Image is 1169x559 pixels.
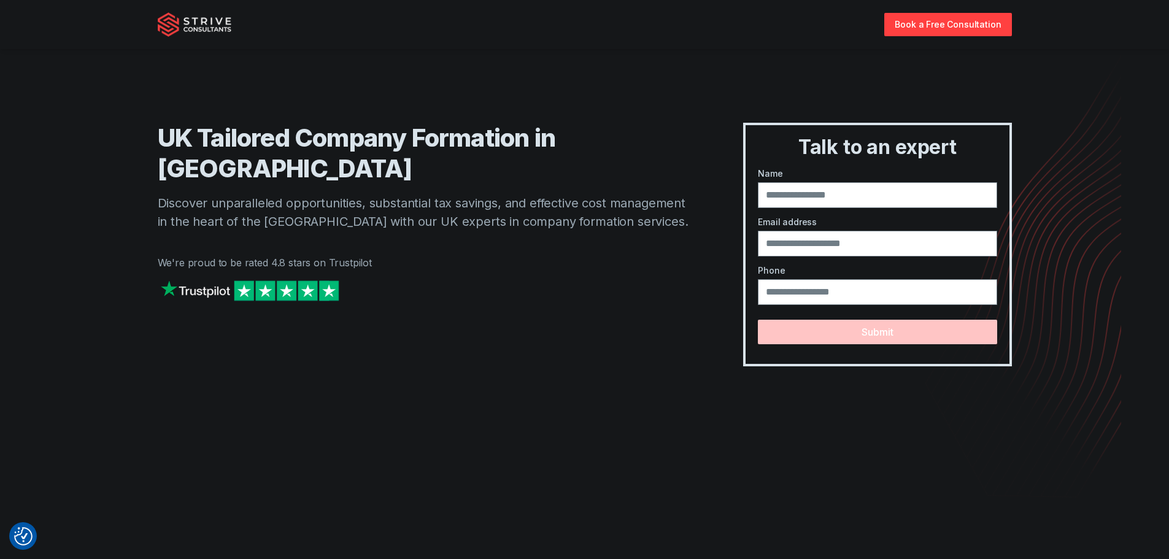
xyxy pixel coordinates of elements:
h1: UK Tailored Company Formation in [GEOGRAPHIC_DATA] [158,123,695,184]
label: Email address [758,215,997,228]
label: Name [758,167,997,180]
img: Strive Consultants [158,12,231,37]
label: Phone [758,264,997,277]
button: Consent Preferences [14,527,33,546]
img: Strive on Trustpilot [158,277,342,304]
a: Book a Free Consultation [884,13,1011,36]
button: Submit [758,320,997,344]
p: We're proud to be rated 4.8 stars on Trustpilot [158,255,695,270]
img: Revisit consent button [14,527,33,546]
p: Discover unparalleled opportunities, substantial tax savings, and effective cost management in th... [158,194,695,231]
h3: Talk to an expert [750,135,1004,160]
